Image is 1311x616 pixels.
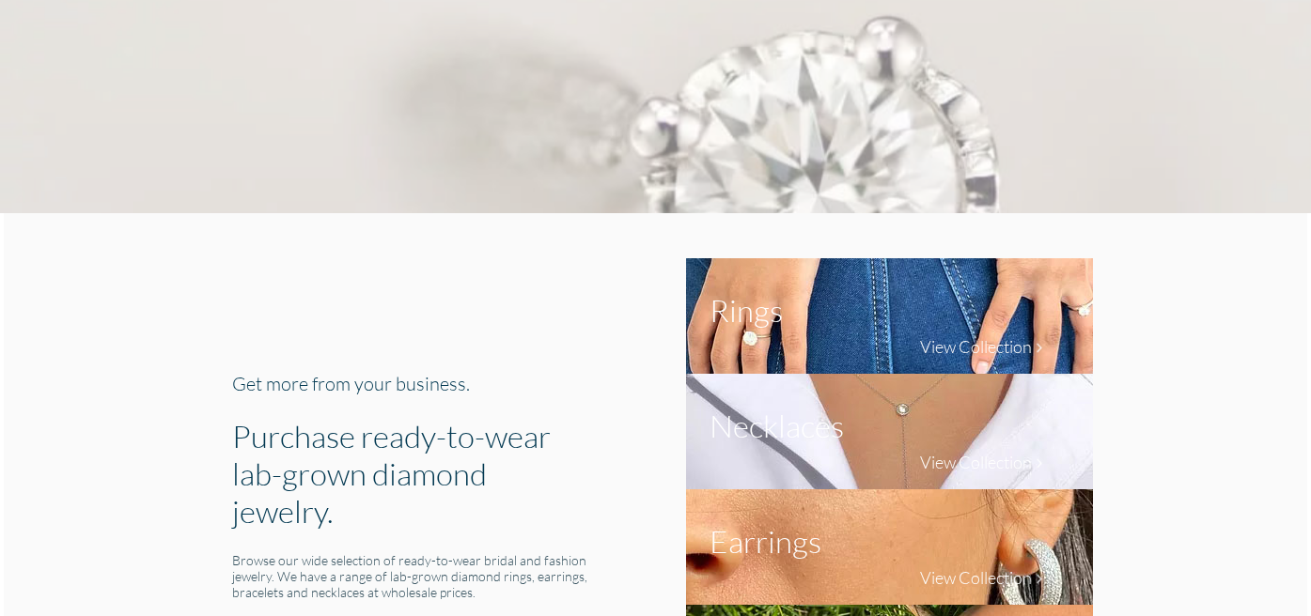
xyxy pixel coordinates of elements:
h3: Get more from your business. [232,372,594,394]
img: earrings-collection [686,489,1093,605]
h1: Rings [710,291,783,329]
img: necklaces-collection [686,374,1093,489]
h1: Earrings [710,522,821,560]
img: ring-collection [686,258,1093,374]
h4: View Collection [920,567,1032,588]
img: collection-arrow [1032,456,1046,470]
img: collection-arrow [1032,341,1046,355]
h6: Browse our wide selection of ready-to-wear bridal and fashion jewelry. We have a range of lab-gro... [232,552,594,600]
h4: View Collection [920,336,1032,357]
h4: View Collection [920,452,1032,472]
img: collection-arrow [1032,572,1046,586]
h1: Necklaces [710,407,844,444]
h1: Purchase ready-to-wear lab-grown diamond jewelry. [232,417,594,530]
